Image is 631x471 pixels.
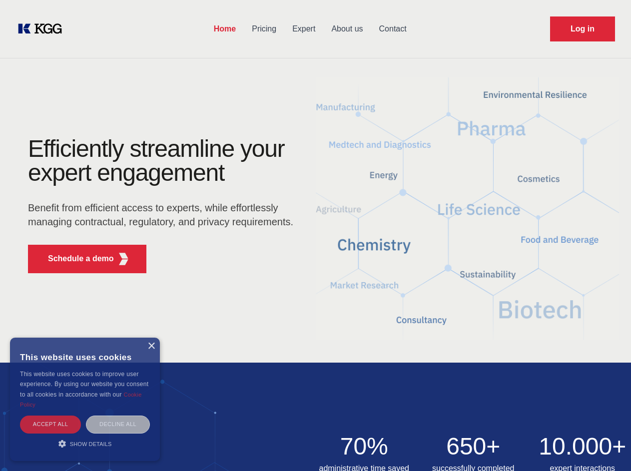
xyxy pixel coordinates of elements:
a: Home [206,16,244,42]
span: This website uses cookies to improve user experience. By using our website you consent to all coo... [20,371,148,398]
img: KGG Fifth Element RED [117,253,130,265]
div: Close [147,343,155,350]
div: This website uses cookies [20,345,150,369]
h1: Efficiently streamline your expert engagement [28,137,300,185]
h2: 650+ [425,435,522,459]
span: Show details [70,441,112,447]
p: Schedule a demo [48,253,114,265]
a: Request Demo [550,16,615,41]
div: Decline all [86,416,150,433]
div: Accept all [20,416,81,433]
a: Expert [284,16,323,42]
button: Schedule a demoKGG Fifth Element RED [28,245,146,273]
a: KOL Knowledge Platform: Talk to Key External Experts (KEE) [16,21,70,37]
a: Cookie Policy [20,392,142,408]
a: About us [323,16,371,42]
a: Pricing [244,16,284,42]
div: Show details [20,439,150,449]
img: KGG Fifth Element RED [316,65,620,353]
p: Benefit from efficient access to experts, while effortlessly managing contractual, regulatory, an... [28,201,300,229]
h2: 70% [316,435,413,459]
a: Contact [371,16,415,42]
